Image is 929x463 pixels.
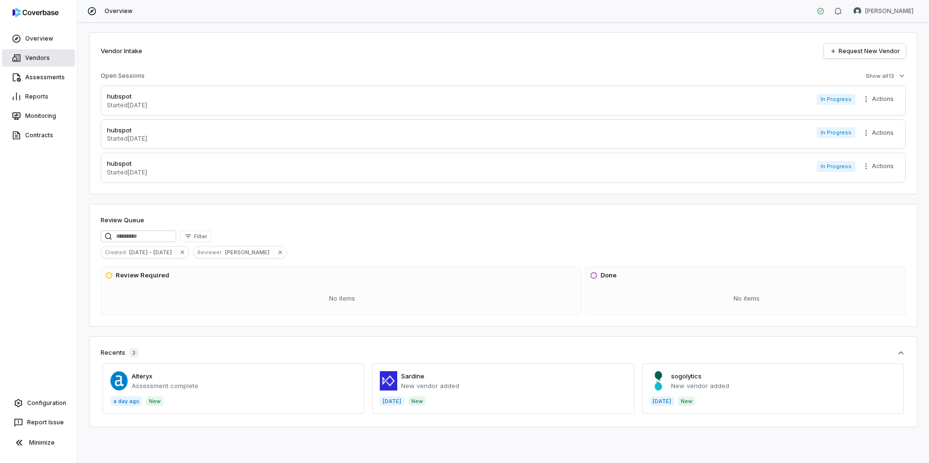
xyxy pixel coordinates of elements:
span: Reviewer : [194,248,225,257]
p: hubspot [107,159,147,169]
a: Assessments [2,69,75,86]
span: In Progress [817,161,855,172]
button: More actions [859,159,899,174]
h1: Review Queue [101,216,144,225]
h3: Open Sessions [101,72,145,80]
div: No items [105,286,579,311]
span: Filter [194,233,207,240]
span: In Progress [817,127,855,138]
a: hubspotStarted[DATE]In ProgressMore actions [101,119,906,149]
button: Filter [180,231,211,242]
a: Overview [2,30,75,47]
span: In Progress [817,94,855,105]
a: Request New Vendor [824,44,906,58]
span: [PERSON_NAME] [225,248,273,257]
a: hubspotStarted[DATE]In ProgressMore actions [101,153,906,183]
h3: Review Required [116,271,169,280]
p: hubspot [107,126,147,135]
span: [DATE] - [DATE] [129,248,176,257]
a: Alteryx [132,372,152,380]
p: Started [DATE] [107,169,147,176]
a: Sardine [401,372,424,380]
a: Contracts [2,127,75,144]
a: Configuration [4,394,73,412]
span: [PERSON_NAME] [865,7,914,15]
a: Vendors [2,49,75,67]
img: Brian Ball avatar [854,7,861,15]
a: hubspotStarted[DATE]In ProgressMore actions [101,86,906,116]
button: More actions [859,92,899,106]
span: Created : [101,248,129,257]
button: Brian Ball avatar[PERSON_NAME] [848,4,919,18]
button: Report Issue [4,414,73,431]
p: hubspot [107,92,147,101]
p: Started [DATE] [107,101,147,109]
p: Started [DATE] [107,135,147,143]
a: Monitoring [2,107,75,125]
img: logo-D7KZi-bG.svg [13,8,59,17]
button: Show all13 [863,67,909,85]
div: No items [590,286,903,311]
a: sogolytics [671,372,702,380]
span: Overview [105,7,133,15]
h2: Vendor Intake [101,46,142,56]
div: Recents [101,348,138,358]
button: Recents3 [101,348,906,358]
a: Reports [2,88,75,105]
button: Minimize [4,433,73,452]
h3: Done [600,271,616,280]
span: 3 [129,348,138,358]
button: More actions [859,126,899,140]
